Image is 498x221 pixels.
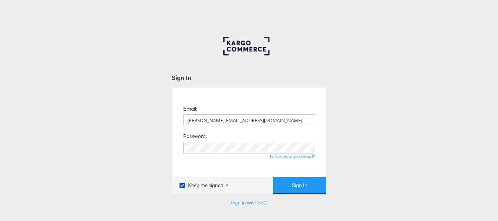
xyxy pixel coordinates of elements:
[180,182,229,189] label: Keep me signed in
[183,114,315,126] input: Email
[183,133,207,140] label: Password:
[172,73,327,82] div: Sign In
[273,177,326,194] button: Sign In
[270,153,315,159] a: Forgot your password?
[231,199,268,206] a: Sign in with SSO
[183,106,197,113] label: Email:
